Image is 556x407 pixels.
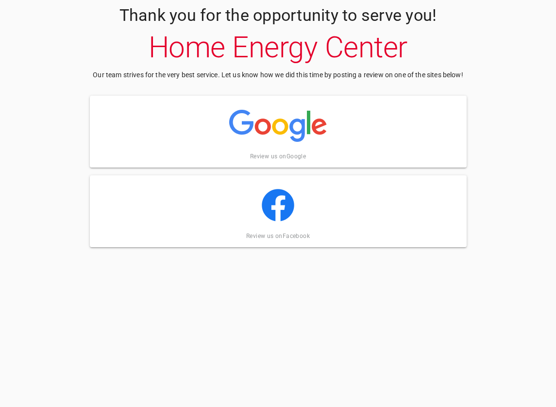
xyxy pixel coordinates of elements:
[229,102,327,150] img: google.png
[262,181,294,230] img: facebook.png
[246,233,310,239] a: Review us on Facebook
[250,153,306,160] a: Review us on Google
[90,70,467,80] p: Our team strives for the very best service. Let us know how we did this time by posting a review ...
[90,6,467,25] p: Thank you for the opportunity to serve you!
[90,175,467,247] a: Review us onFacebook
[90,33,467,62] p: Home Energy Center
[90,96,467,168] a: Review us onGoogle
